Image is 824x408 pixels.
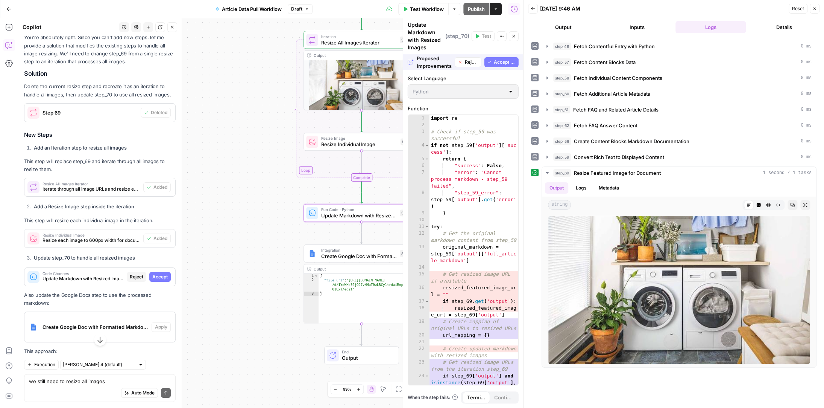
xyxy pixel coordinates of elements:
span: Reject [130,274,143,280]
div: 9 [408,210,429,217]
span: 0 ms [801,43,812,50]
span: 0 ms [801,154,812,160]
button: Reset [789,4,807,14]
span: 0 ms [801,122,812,129]
div: 1 [304,274,319,278]
h2: Solution [24,70,176,77]
span: 0 ms [801,138,812,145]
strong: Update step_70 to handle all resized images [34,255,135,261]
span: Output [342,354,393,362]
span: Update Markdown with Resized Images [321,212,397,219]
div: Update Markdown with Resized Images [408,21,469,51]
p: This approach: [24,347,176,355]
g: Edge from step_69 to step_71 [360,110,363,132]
button: Continue [490,391,517,403]
span: step_57 [553,58,571,66]
div: 18 [408,305,429,318]
div: 14 [408,264,429,271]
div: 17 [408,298,429,305]
button: Execution [24,360,59,370]
span: Create Google Doc with Formatted Markdown (step_68) [42,323,149,331]
div: Run Code · PythonUpdate Markdown with Resized ImagesStep 70 [303,204,419,222]
button: Logs [571,182,591,194]
span: Execution [34,361,55,368]
div: 1 [408,115,429,122]
button: 0 ms [542,72,816,84]
span: 0 ms [801,59,812,66]
button: 1 second / 1 tasks [542,167,816,179]
button: Article Data Pull Workflow [211,3,286,15]
span: Create Content Blocks Markdown Documentation [574,138,689,145]
div: Resize ImageResize Individual ImageStep 71 [303,133,419,151]
button: 0 ms [542,104,816,116]
div: 2 [408,122,429,128]
span: Iteration [321,34,397,40]
button: 0 ms [542,40,816,52]
span: step_48 [553,43,571,50]
span: Resize Individual Image [321,141,398,148]
span: End [342,349,393,355]
input: Python [413,88,505,95]
span: step_59 [553,153,571,161]
g: Edge from step_67 to step_69 [360,8,363,30]
span: 1 second / 1 tasks [763,170,812,176]
button: Metadata [594,182,624,194]
span: Apply [155,324,167,330]
div: EndOutput [303,346,419,364]
div: Output [314,52,399,58]
button: Inputs [602,21,672,33]
button: Auto Mode [121,388,158,398]
button: Accept [149,272,171,282]
button: Output [528,21,599,33]
div: Complete [351,173,372,182]
span: Continue [494,394,513,401]
input: Claude Sonnet 4 (default) [63,361,135,368]
span: ( step_70 ) [445,32,469,40]
div: 3 [408,128,429,142]
span: Toggle code folding, rows 4 through 9 [425,142,429,149]
span: Integration [321,247,397,253]
span: Resize each image to 600px width for document compatibility [42,237,140,244]
span: Reject [465,59,478,66]
button: Accept All [484,57,518,67]
span: Publish [468,5,485,13]
span: step_69 [553,169,571,177]
label: Function [408,105,519,112]
button: 0 ms [542,88,816,100]
img: Interior-laundry-room-1332008714--_305c6355.jpg [304,60,419,119]
span: 0 ms [801,106,812,113]
span: Fetch Contentful Entry with Python [574,43,655,50]
img: output preview [548,216,810,364]
button: Added [143,182,171,192]
button: Deleted [141,108,171,118]
g: Edge from step_68 to end [360,324,363,345]
span: Fetch FAQ and Related Article Details [573,106,659,113]
div: 13 [408,244,429,264]
span: Toggle code folding, rows 24 through 35 [425,373,429,379]
div: 11 [408,223,429,230]
div: 21 [408,339,429,345]
span: step_58 [553,74,571,82]
g: Edge from step_70 to step_68 [360,222,363,244]
button: Publish [463,3,489,15]
div: 8 [408,189,429,210]
div: 23 [408,359,429,373]
button: 0 ms [542,56,816,68]
a: When the step fails: [408,394,458,401]
div: IntegrationCreate Google Doc with Formatted MarkdownStep 68Output{ "file_url":"[URL][DOMAIN_NAME]... [303,244,419,324]
button: Reject [455,57,481,67]
div: 16 [408,284,429,298]
div: 3 [304,292,319,296]
span: step_61 [553,106,570,113]
span: Toggle code folding, rows 1 through 3 [314,274,318,278]
button: Reject [127,272,146,282]
div: LoopIterationResize All Images IteratorStep 69Output [303,31,419,110]
h3: New Steps [24,130,176,140]
span: Fetch FAQ Answer Content [574,122,637,129]
span: Fetch Additional Article Metadata [574,90,650,98]
div: Copilot [23,23,117,31]
span: Convert Rich Text to Displayed Content [574,153,664,161]
span: Test [482,33,491,40]
g: Edge from step_69-iteration-end to step_70 [360,181,363,203]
